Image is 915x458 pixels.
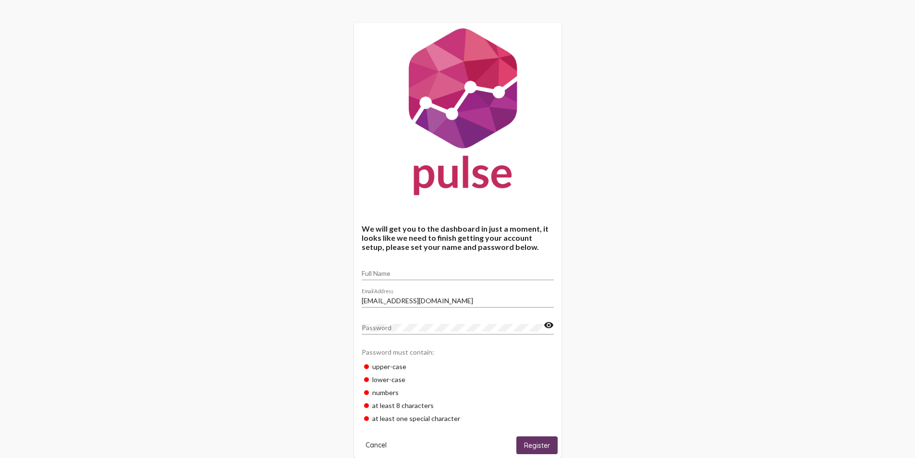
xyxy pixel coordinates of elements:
div: upper-case [362,360,554,373]
span: Cancel [366,441,387,449]
button: Cancel [358,436,394,454]
span: Register [524,441,550,450]
div: Password must contain: [362,343,554,360]
mat-icon: visibility [544,320,554,331]
button: Register [516,436,558,454]
div: lower-case [362,373,554,386]
div: numbers [362,386,554,399]
img: Pulse For Good Logo [354,23,561,205]
div: at least one special character [362,412,554,425]
div: at least 8 characters [362,399,554,412]
h4: We will get you to the dashboard in just a moment, it looks like we need to finish getting your a... [362,224,554,251]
